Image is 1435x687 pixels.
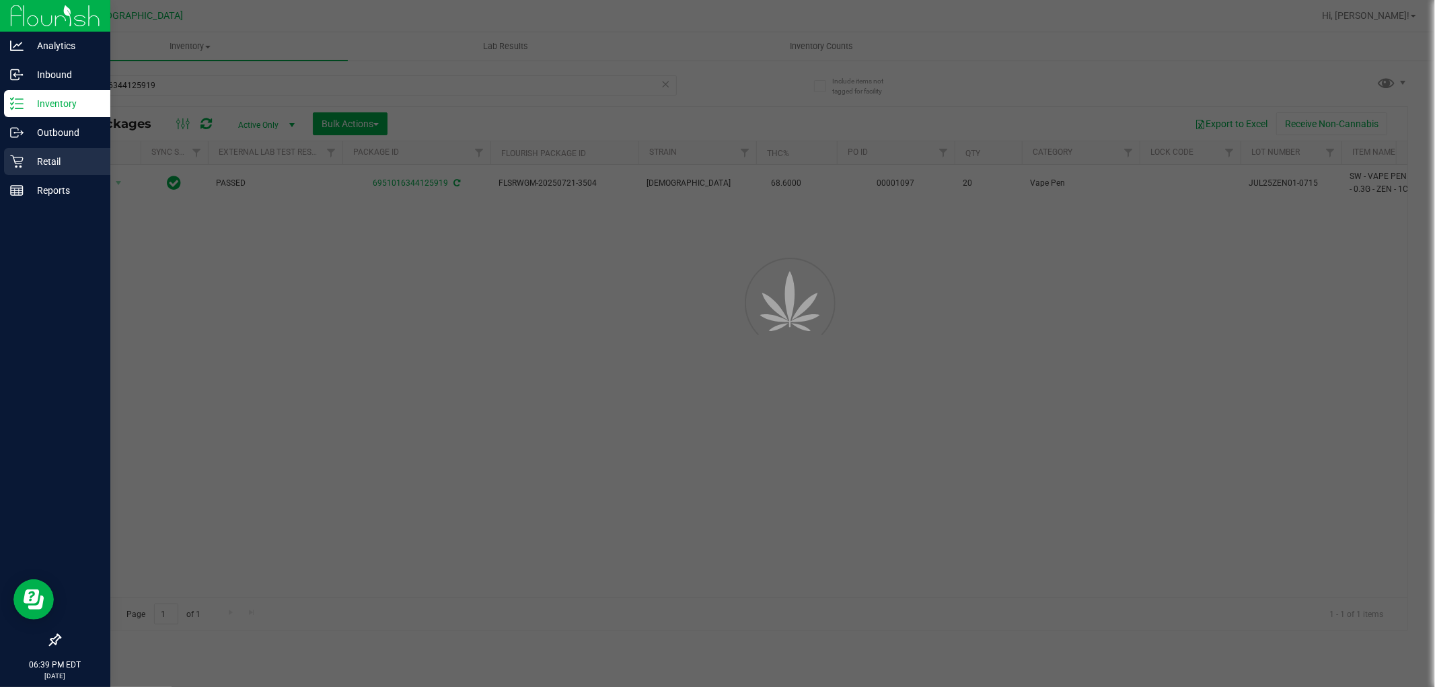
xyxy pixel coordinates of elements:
inline-svg: Inventory [10,97,24,110]
p: Retail [24,153,104,170]
inline-svg: Analytics [10,39,24,52]
p: Analytics [24,38,104,54]
inline-svg: Retail [10,155,24,168]
inline-svg: Outbound [10,126,24,139]
p: Outbound [24,124,104,141]
p: Inbound [24,67,104,83]
inline-svg: Reports [10,184,24,197]
p: [DATE] [6,671,104,681]
inline-svg: Inbound [10,68,24,81]
iframe: Resource center [13,579,54,620]
p: Reports [24,182,104,198]
p: 06:39 PM EDT [6,659,104,671]
p: Inventory [24,96,104,112]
